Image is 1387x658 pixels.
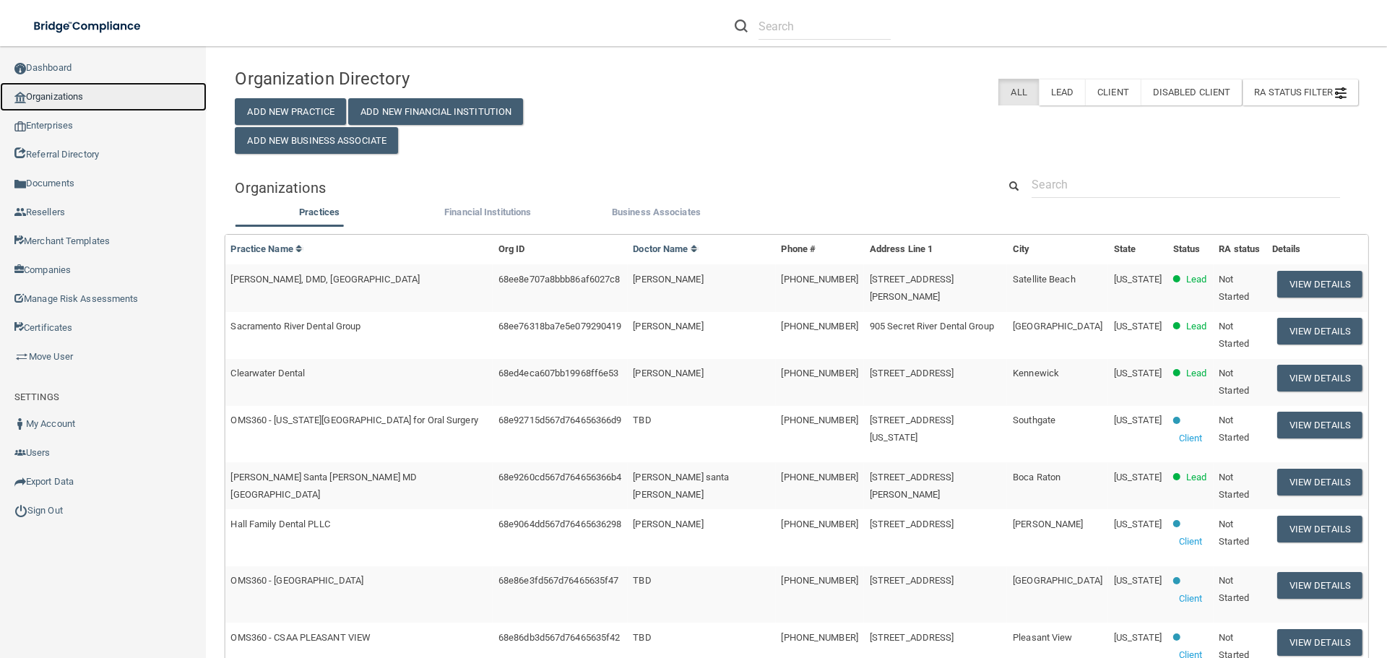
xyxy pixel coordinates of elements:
[1013,575,1102,586] span: [GEOGRAPHIC_DATA]
[14,476,26,488] img: icon-export.b9366987.png
[1013,632,1072,643] span: Pleasant View
[775,235,863,264] th: Phone #
[870,472,954,500] span: [STREET_ADDRESS][PERSON_NAME]
[1277,365,1362,391] button: View Details
[870,368,954,378] span: [STREET_ADDRESS]
[14,504,27,517] img: ic_power_dark.7ecde6b1.png
[781,321,857,332] span: [PHONE_NUMBER]
[1277,572,1362,599] button: View Details
[1114,632,1162,643] span: [US_STATE]
[572,204,740,225] li: Business Associate
[1032,171,1340,198] input: Search
[14,418,26,430] img: ic_user_dark.df1a06c3.png
[870,632,954,643] span: [STREET_ADDRESS]
[633,274,703,285] span: [PERSON_NAME]
[1114,415,1162,425] span: [US_STATE]
[1219,472,1249,500] span: Not Started
[1013,368,1059,378] span: Kennewick
[1254,87,1347,98] span: RA Status Filter
[1114,368,1162,378] span: [US_STATE]
[870,575,954,586] span: [STREET_ADDRESS]
[230,519,329,529] span: Hall Family Dental PLLC
[864,235,1007,264] th: Address Line 1
[1219,321,1249,349] span: Not Started
[1114,274,1162,285] span: [US_STATE]
[1335,87,1347,99] img: icon-filter@2x.21656d0b.png
[498,321,621,332] span: 68ee76318ba7e5e079290419
[1219,274,1249,302] span: Not Started
[230,368,305,378] span: Clearwater Dental
[579,204,733,221] label: Business Associates
[1277,469,1362,495] button: View Details
[498,632,620,643] span: 68e86db3d567d76465635f42
[1108,235,1167,264] th: State
[1186,271,1206,288] p: Lead
[1219,368,1249,396] span: Not Started
[1167,235,1213,264] th: Status
[633,632,651,643] span: TBD
[235,98,346,125] button: Add New Practice
[1141,79,1243,105] label: Disabled Client
[498,472,621,482] span: 68e9260cd567d764656366b4
[870,274,954,302] span: [STREET_ADDRESS][PERSON_NAME]
[1277,629,1362,656] button: View Details
[781,632,857,643] span: [PHONE_NUMBER]
[1266,235,1368,264] th: Details
[498,519,621,529] span: 68e9064dd567d76465636298
[781,575,857,586] span: [PHONE_NUMBER]
[1013,415,1055,425] span: Southgate
[1179,533,1203,550] p: Client
[870,415,954,443] span: [STREET_ADDRESS][US_STATE]
[633,368,703,378] span: [PERSON_NAME]
[1277,516,1362,542] button: View Details
[633,472,729,500] span: [PERSON_NAME] santa [PERSON_NAME]
[493,235,627,264] th: Org ID
[1007,235,1108,264] th: City
[22,12,155,41] img: bridge_compliance_login_screen.278c3ca4.svg
[781,472,857,482] span: [PHONE_NUMBER]
[235,204,403,225] li: Practices
[230,472,417,500] span: [PERSON_NAME] Santa [PERSON_NAME] MD [GEOGRAPHIC_DATA]
[299,207,340,217] span: Practices
[1277,318,1362,345] button: View Details
[1186,365,1206,382] p: Lead
[1114,321,1162,332] span: [US_STATE]
[14,350,29,364] img: briefcase.64adab9b.png
[498,368,618,378] span: 68ed4eca607bb19968ff6e53
[781,415,857,425] span: [PHONE_NUMBER]
[235,180,976,196] h5: Organizations
[242,204,396,221] label: Practices
[1179,430,1203,447] p: Client
[1219,519,1249,547] span: Not Started
[1219,575,1249,603] span: Not Started
[14,389,59,406] label: SETTINGS
[781,274,857,285] span: [PHONE_NUMBER]
[1179,590,1203,607] p: Client
[14,447,26,459] img: icon-users.e205127d.png
[14,178,26,190] img: icon-documents.8dae5593.png
[633,243,698,254] a: Doctor Name
[1013,274,1076,285] span: Satellite Beach
[1114,472,1162,482] span: [US_STATE]
[633,519,703,529] span: [PERSON_NAME]
[759,13,891,40] input: Search
[1013,321,1102,332] span: [GEOGRAPHIC_DATA]
[735,20,748,33] img: ic-search.3b580494.png
[230,321,360,332] span: Sacramento River Dental Group
[1219,415,1249,443] span: Not Started
[1013,519,1083,529] span: [PERSON_NAME]
[235,127,398,154] button: Add New Business Associate
[14,63,26,74] img: ic_dashboard_dark.d01f4a41.png
[230,243,303,254] a: Practice Name
[444,207,531,217] span: Financial Institutions
[230,632,371,643] span: OMS360 - CSAA PLEASANT VIEW
[14,121,26,131] img: enterprise.0d942306.png
[1186,469,1206,486] p: Lead
[498,274,620,285] span: 68ee8e707a8bbb86af6027c8
[998,79,1038,105] label: All
[411,204,565,221] label: Financial Institutions
[1277,271,1362,298] button: View Details
[498,415,621,425] span: 68e92715d567d764656366d9
[633,575,651,586] span: TBD
[612,207,701,217] span: Business Associates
